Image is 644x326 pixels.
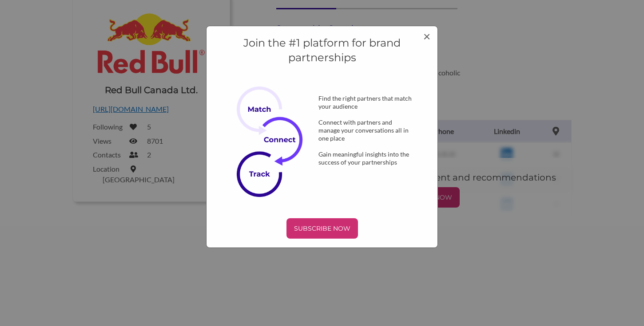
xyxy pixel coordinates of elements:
div: Connect with partners and manage your conversations all in one place [304,118,428,142]
div: Gain meaningful insights into the success of your partnerships [304,150,428,166]
div: Find the right partners that match your audience [304,94,428,110]
p: SUBSCRIBE NOW [290,222,354,235]
img: Subscribe Now Image [237,86,312,197]
a: SUBSCRIBE NOW [216,218,428,239]
span: × [423,28,430,43]
button: Close modal [423,30,430,42]
h4: Join the #1 platform for brand partnerships [216,35,428,65]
